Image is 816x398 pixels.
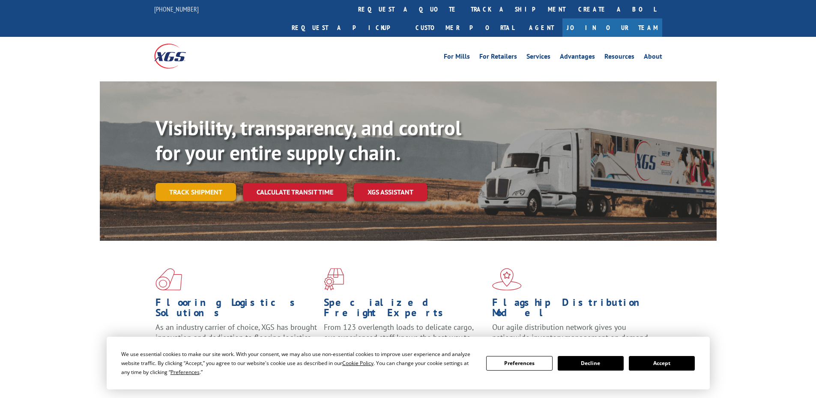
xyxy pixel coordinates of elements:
a: Request a pickup [285,18,409,37]
button: Preferences [486,356,552,371]
span: Cookie Policy [342,359,374,367]
a: Advantages [560,53,595,63]
a: Join Our Team [562,18,662,37]
a: Track shipment [155,183,236,201]
a: Resources [604,53,634,63]
h1: Flooring Logistics Solutions [155,297,317,322]
a: XGS ASSISTANT [354,183,427,201]
button: Decline [558,356,624,371]
a: About [644,53,662,63]
a: Calculate transit time [243,183,347,201]
span: As an industry carrier of choice, XGS has brought innovation and dedication to flooring logistics... [155,322,317,353]
img: xgs-icon-focused-on-flooring-red [324,268,344,290]
img: xgs-icon-flagship-distribution-model-red [492,268,522,290]
div: Cookie Consent Prompt [107,337,710,389]
button: Accept [629,356,695,371]
span: Preferences [170,368,200,376]
a: For Retailers [479,53,517,63]
p: From 123 overlength loads to delicate cargo, our experienced staff knows the best way to move you... [324,322,486,360]
a: Customer Portal [409,18,520,37]
a: Services [526,53,550,63]
span: Our agile distribution network gives you nationwide inventory management on demand. [492,322,650,342]
a: [PHONE_NUMBER] [154,5,199,13]
div: We use essential cookies to make our site work. With your consent, we may also use non-essential ... [121,350,476,377]
h1: Specialized Freight Experts [324,297,486,322]
b: Visibility, transparency, and control for your entire supply chain. [155,114,461,166]
img: xgs-icon-total-supply-chain-intelligence-red [155,268,182,290]
a: For Mills [444,53,470,63]
h1: Flagship Distribution Model [492,297,654,322]
a: Agent [520,18,562,37]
